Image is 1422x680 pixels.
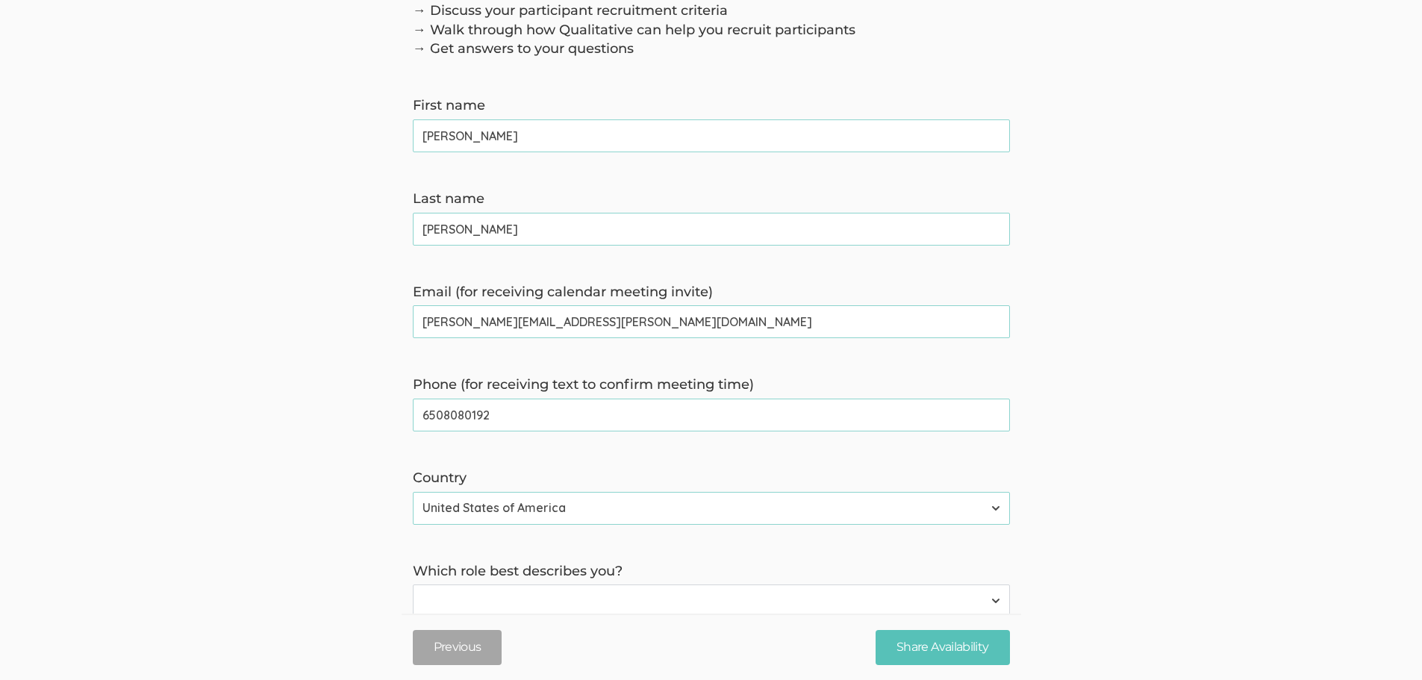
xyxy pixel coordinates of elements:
[413,469,1010,488] label: Country
[413,630,502,665] button: Previous
[413,283,1010,302] label: Email (for receiving calendar meeting invite)
[413,190,1010,209] label: Last name
[413,96,1010,116] label: First name
[876,630,1009,665] input: Share Availability
[413,562,1010,581] label: Which role best describes you?
[413,375,1010,395] label: Phone (for receiving text to confirm meeting time)
[402,1,1021,59] div: → Discuss your participant recruitment criteria → Walk through how Qualitative can help you recru...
